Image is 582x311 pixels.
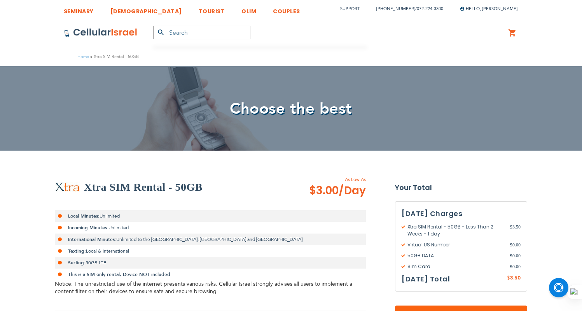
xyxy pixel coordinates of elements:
[402,263,510,270] span: Sim Card
[55,222,366,234] li: Unlimited
[55,182,80,192] img: Xtra SIM Rental - 50GB
[55,234,366,245] li: Unlimited to the [GEOGRAPHIC_DATA], [GEOGRAPHIC_DATA] and [GEOGRAPHIC_DATA]
[376,6,415,12] a: [PHONE_NUMBER]
[77,54,89,60] a: Home
[402,252,510,259] span: 50GB DATA
[64,2,94,16] a: SEMINARY
[309,183,366,199] span: $3.00
[402,223,510,237] span: Xtra SIM Rental - 50GB - Less Than 2 Weeks - 1 day
[273,2,300,16] a: COUPLES
[89,53,139,60] li: Xtra SIM Rental - 50GB
[55,210,366,222] li: Unlimited
[68,225,108,231] strong: Incoming Minutes:
[510,263,512,270] span: $
[288,176,366,183] span: As Low As
[510,241,521,248] span: 0.00
[230,98,352,119] span: Choose the best
[510,263,521,270] span: 0.00
[55,245,366,257] li: Local & International
[55,257,366,269] li: 50GB LTE
[84,179,203,195] h2: Xtra SIM Rental - 50GB
[68,271,170,278] strong: This is a SIM only rental, Device NOT included
[510,252,521,259] span: 0.00
[199,2,225,16] a: TOURIST
[68,236,116,242] strong: International Minutes:
[110,2,182,16] a: [DEMOGRAPHIC_DATA]
[510,274,521,281] span: 3.50
[417,6,443,12] a: 072-224-3300
[507,275,510,282] span: $
[510,241,512,248] span: $
[339,183,366,199] span: /Day
[55,280,366,295] div: Notice: The unrestricted use of the internet presents various risks. Cellular Israel strongly adv...
[402,273,450,285] h3: [DATE] Total
[510,252,512,259] span: $
[64,28,138,37] img: Cellular Israel Logo
[460,6,519,12] span: Hello, [PERSON_NAME]!
[68,248,86,254] strong: Texting:
[510,223,521,237] span: 3.50
[510,223,512,230] span: $
[153,26,250,39] input: Search
[395,182,527,193] strong: Your Total
[68,260,86,266] strong: Surfing:
[369,3,443,14] li: /
[402,241,510,248] span: Virtual US Number
[402,208,521,220] h3: [DATE] Charges
[241,2,256,16] a: OLIM
[340,6,360,12] a: Support
[68,213,100,219] strong: Local Minutes:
